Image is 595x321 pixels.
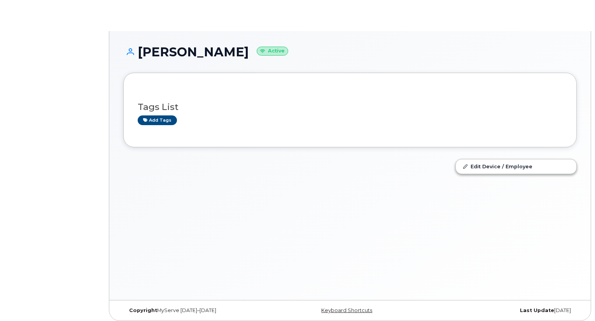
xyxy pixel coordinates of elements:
[123,307,275,314] div: MyServe [DATE]–[DATE]
[257,47,288,56] small: Active
[520,307,554,313] strong: Last Update
[123,45,577,59] h1: [PERSON_NAME]
[456,159,576,173] a: Edit Device / Employee
[138,115,177,125] a: Add tags
[425,307,577,314] div: [DATE]
[138,102,562,112] h3: Tags List
[129,307,157,313] strong: Copyright
[321,307,372,313] a: Keyboard Shortcuts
